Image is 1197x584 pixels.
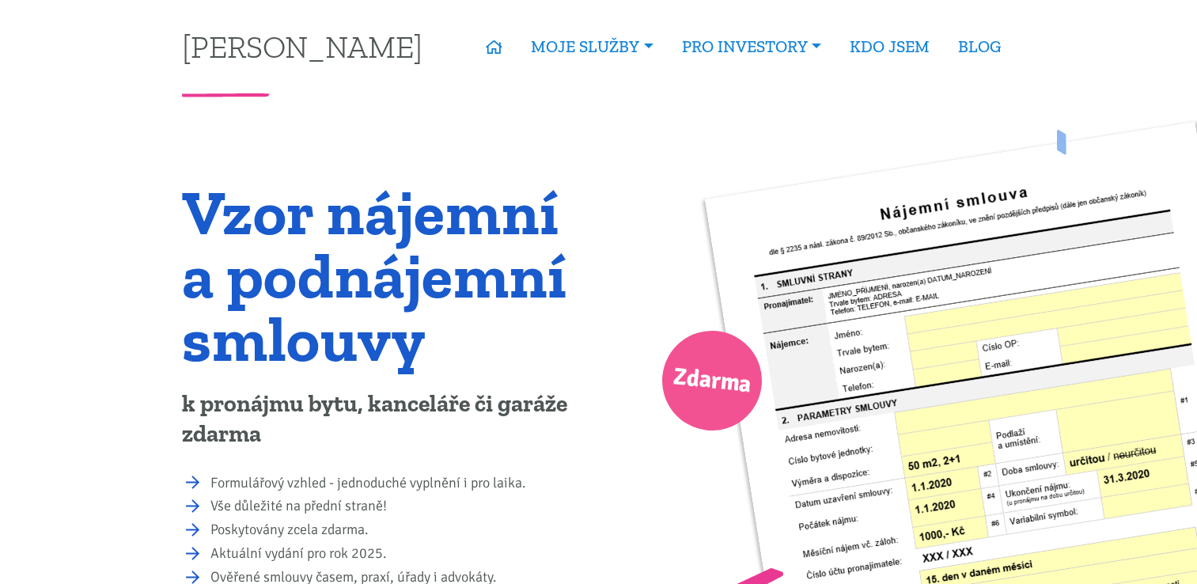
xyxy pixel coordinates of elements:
[182,180,588,370] h1: Vzor nájemní a podnájemní smlouvy
[671,356,753,406] span: Zdarma
[517,28,667,65] a: MOJE SLUŽBY
[835,28,944,65] a: KDO JSEM
[210,472,588,495] li: Formulářový vzhled - jednoduché vyplnění i pro laika.
[944,28,1015,65] a: BLOG
[210,543,588,565] li: Aktuální vydání pro rok 2025.
[182,389,588,449] p: k pronájmu bytu, kanceláře či garáže zdarma
[182,31,422,62] a: [PERSON_NAME]
[210,495,588,518] li: Vše důležité na přední straně!
[668,28,835,65] a: PRO INVESTORY
[210,519,588,541] li: Poskytovány zcela zdarma.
